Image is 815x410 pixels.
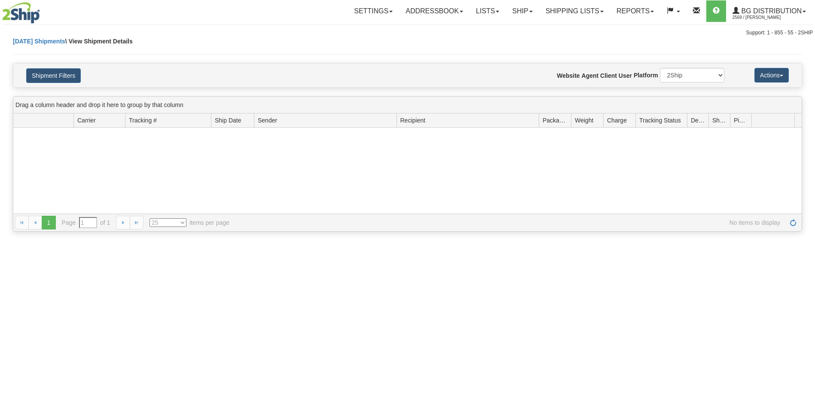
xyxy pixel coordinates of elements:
span: Page of 1 [62,217,110,228]
span: Weight [575,116,593,125]
span: \ View Shipment Details [65,38,133,45]
span: Delivery Status [691,116,705,125]
a: Ship [506,0,539,22]
span: BG Distribution [739,7,802,15]
span: 1 [42,216,55,229]
a: Addressbook [399,0,470,22]
a: Reports [610,0,660,22]
span: Pickup Status [734,116,748,125]
span: Sender [258,116,277,125]
a: BG Distribution 2569 / [PERSON_NAME] [726,0,812,22]
span: Packages [543,116,568,125]
img: logo2569.jpg [2,2,40,24]
label: Client [600,71,617,80]
button: Actions [754,68,789,83]
span: Recipient [400,116,425,125]
span: Charge [607,116,627,125]
a: Shipping lists [539,0,610,22]
button: Shipment Filters [26,68,81,83]
a: [DATE] Shipments [13,38,65,45]
a: Refresh [786,216,800,229]
a: Lists [470,0,506,22]
span: items per page [150,218,229,227]
span: Shipment Issues [712,116,726,125]
span: Tracking Status [639,116,681,125]
span: No items to display [241,218,780,227]
label: Agent [582,71,599,80]
div: Support: 1 - 855 - 55 - 2SHIP [2,29,813,37]
label: Platform [634,71,658,80]
span: 2569 / [PERSON_NAME] [733,13,797,22]
a: Settings [348,0,399,22]
span: Ship Date [215,116,241,125]
span: Carrier [77,116,96,125]
div: grid grouping header [13,97,802,113]
span: Tracking # [129,116,157,125]
label: User [619,71,632,80]
label: Website [557,71,580,80]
